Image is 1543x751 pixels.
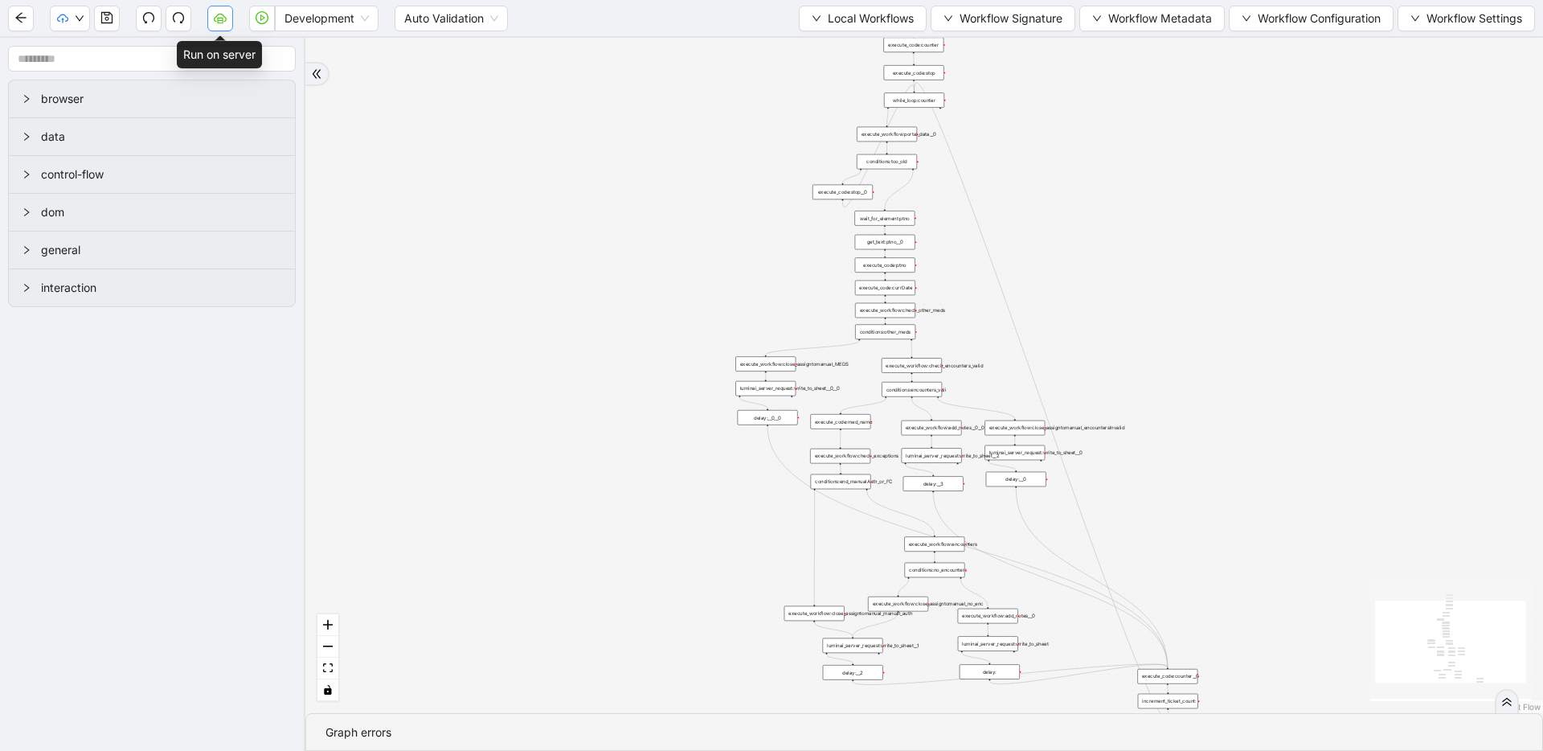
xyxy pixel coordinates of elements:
div: wait_for_element:ptno [854,211,915,226]
span: dom [41,203,282,221]
div: delay:__3 [903,476,964,491]
span: Workflow Settings [1426,10,1522,27]
div: luminai_server_request:write_to_sheetplus-circle [958,636,1018,651]
div: execute_workflow:add_notes__0__0 [901,421,961,436]
div: conditions:no_encounters [905,563,965,578]
span: Workflow Metadata [1108,10,1212,27]
div: luminai_server_request:write_to_sheet__0__0 [735,381,796,396]
span: general [41,241,282,259]
div: conditions:too_old [857,154,917,170]
div: execute_workflow:close_assigntomanual_manual_auth [784,606,845,622]
span: down [1242,14,1251,23]
div: execute_workflow:portal_data__0 [857,127,917,142]
span: double-right [311,68,322,80]
div: increment_ticket_count: [1138,694,1198,709]
span: Workflow Signature [960,10,1062,27]
div: execute_code:stop__0 [812,185,873,200]
g: Edge from execute_workflow:close_assigntomanual_manual_auth to luminai_server_request:write_to_sh... [814,622,853,636]
span: arrow-left [14,11,27,24]
button: arrow-left [8,6,34,31]
div: delay: [960,664,1020,679]
g: Edge from delay:__3 to execute_code:counter__0 [933,493,1168,667]
button: toggle interactivity [317,679,338,701]
g: Edge from conditions:too_old to wait_for_element:ptno [885,170,913,209]
g: Edge from luminai_server_request:write_to_sheet__1 to delay:__2 [827,655,853,663]
div: execute_workflow:close_assigntomanual_MEDS [735,356,796,371]
div: get_text:ptno__0 [855,235,915,250]
span: cloud-server [214,11,227,24]
g: Edge from increment_ticket_count: to while_loop:counter [915,83,1169,719]
span: plus-circle [874,659,884,670]
div: luminai_server_request:write_to_sheet__0__0plus-circle [735,381,796,396]
div: conditions:other_meds [855,324,915,339]
span: right [22,132,31,142]
div: execute_workflow:check_other_meds [855,303,915,318]
span: browser [41,90,282,108]
div: execute_workflow:check_encounters_valid [882,358,942,373]
div: delay:__2 [823,665,883,680]
span: plus-circle [1009,657,1020,667]
span: Auto Validation [404,6,498,31]
button: redo [166,6,191,31]
g: Edge from conditions:other_meds to execute_workflow:close_assigntomanual_MEDS [766,341,859,355]
button: downWorkflow Settings [1398,6,1535,31]
g: Edge from conditions:no_encounters to execute_workflow:close_assigntomanual_no_enc [898,579,909,595]
g: Edge from luminai_server_request:write_to_sheet__2 to delay:__3 [906,465,934,475]
span: down [1410,14,1420,23]
g: Edge from conditions:encounters_vali to execute_workflow:add_notes__0__0 [912,399,931,419]
span: play-circle [256,11,268,24]
span: right [22,207,31,217]
button: play-circle [249,6,275,31]
span: down [75,14,84,23]
div: execute_workflow:add_notes__0 [958,609,1018,624]
g: Edge from luminai_server_request:write_to_sheet__0__0 to delay:__0__0 [739,397,767,408]
div: control-flow [9,156,295,193]
div: execute_code:counter [883,38,943,53]
g: Edge from delay:__2 to execute_code:counter__0 [853,664,1168,684]
div: delay:__0 [986,472,1046,487]
button: cloud-server [207,6,233,31]
div: while_loop:counter [884,92,944,108]
div: execute_code:currDate [855,281,915,296]
div: execute_workflow:encounters [904,536,964,552]
div: interaction [9,269,295,306]
span: undo [142,11,155,24]
button: downWorkflow Signature [931,6,1075,31]
div: Graph errors [325,724,1523,741]
div: luminai_server_request:write_to_sheet__2plus-circle [902,448,962,463]
span: down [1092,14,1102,23]
div: conditions:end_manualAuth_or_FC [811,474,871,490]
button: fit view [317,658,338,679]
div: execute_workflow:close_assigntomanual_no_enc [868,597,928,612]
span: plus-circle [952,469,963,479]
g: Edge from conditions:encounters_vali to execute_code:med_name [841,399,886,413]
div: luminai_server_request:write_to_sheet__0 [984,445,1045,461]
span: save [100,11,113,24]
div: luminai_server_request:write_to_sheet__2 [902,448,962,463]
div: execute_code:med_name [810,414,870,429]
span: plus-circle [935,113,946,124]
div: delay:__0__0 [738,410,798,425]
div: while_loop:counterplus-circle [884,92,944,108]
div: execute_workflow:check_exceptions [810,449,870,464]
span: right [22,94,31,104]
div: execute_workflow:close_assigntomanual_encountersInvalid [984,421,1045,436]
span: plus-circle [787,402,797,412]
span: down [812,14,821,23]
div: execute_code:stop [884,65,944,80]
span: data [41,128,282,146]
button: downWorkflow Configuration [1229,6,1394,31]
div: conditions:encounters_vali [882,382,942,397]
g: Edge from delay:__0 to execute_code:counter__0 [1016,488,1168,667]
